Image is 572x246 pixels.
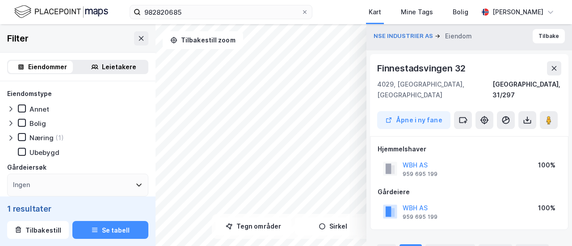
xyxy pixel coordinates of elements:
[527,203,572,246] div: Kontrollprogram for chat
[538,160,555,171] div: 100%
[533,29,565,43] button: Tilbake
[13,179,30,190] div: Ingen
[7,203,148,214] div: 1 resultater
[7,88,52,99] div: Eiendomstype
[7,31,29,46] div: Filter
[527,203,572,246] iframe: Chat Widget
[215,217,291,235] button: Tegn områder
[7,162,46,173] div: Gårdeiersøk
[7,221,69,239] button: Tilbakestill
[72,221,148,239] button: Se tabell
[29,133,54,142] div: Næring
[29,148,59,157] div: Ubebygd
[378,187,561,197] div: Gårdeiere
[102,62,136,72] div: Leietakere
[377,61,467,75] div: Finnestadsvingen 32
[295,217,371,235] button: Sirkel
[492,79,561,100] div: [GEOGRAPHIC_DATA], 31/297
[141,5,301,19] input: Søk på adresse, matrikkel, gårdeiere, leietakere eller personer
[378,144,561,154] div: Hjemmelshaver
[403,213,437,221] div: 959 695 199
[538,203,555,213] div: 100%
[403,171,437,178] div: 959 695 199
[55,133,64,142] div: (1)
[401,7,433,17] div: Mine Tags
[29,105,49,113] div: Annet
[377,111,450,129] button: Åpne i ny fane
[453,7,468,17] div: Bolig
[445,31,472,42] div: Eiendom
[28,62,67,72] div: Eiendommer
[492,7,543,17] div: [PERSON_NAME]
[163,31,243,49] button: Tilbakestill zoom
[29,119,46,128] div: Bolig
[374,32,435,41] button: NSE INDUSTRIER AS
[369,7,381,17] div: Kart
[14,4,108,20] img: logo.f888ab2527a4732fd821a326f86c7f29.svg
[377,79,492,100] div: 4029, [GEOGRAPHIC_DATA], [GEOGRAPHIC_DATA]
